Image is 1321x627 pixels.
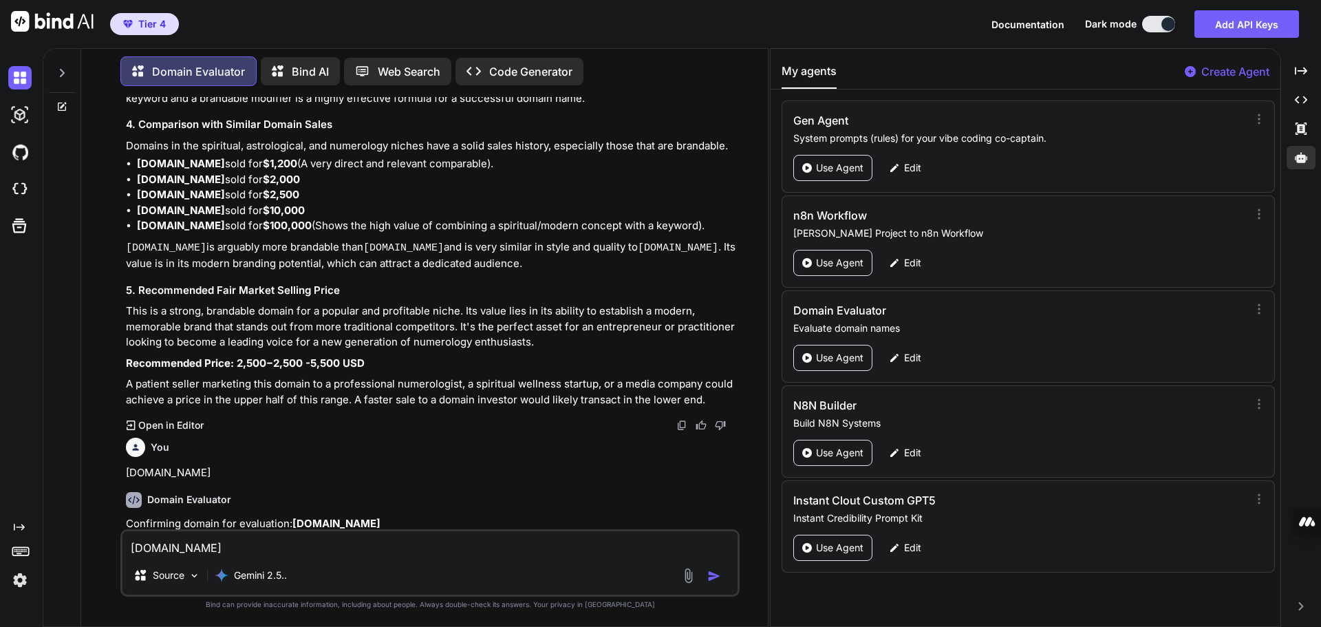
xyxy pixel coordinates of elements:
li: sold for (A very direct and relevant comparable). [137,156,737,172]
h3: 4. Comparison with Similar Domain Sales [126,117,737,133]
p: Use Agent [816,256,863,270]
mo: , [243,357,246,370]
h6: You [151,440,169,454]
h3: Domain Evaluator [793,302,1108,319]
li: sold for [137,172,737,188]
strong: 5,500 USD [237,357,365,370]
img: icon [707,569,721,583]
p: Bind can provide inaccurate information, including about people. Always double-check its answers.... [120,599,740,610]
p: Use Agent [816,161,863,175]
p: Evaluate domain names [793,321,1243,335]
p: [PERSON_NAME] Project to n8n Workflow [793,226,1243,240]
img: dislike [715,420,726,431]
p: Web Search [378,63,440,80]
strong: [DOMAIN_NAME] [137,219,225,232]
mn: 2 [237,357,243,370]
img: settings [8,568,32,592]
p: Edit [904,541,921,555]
li: sold for [137,187,737,203]
img: attachment [680,568,696,584]
code: [DOMAIN_NAME] [363,242,444,254]
p: Source [153,568,184,582]
p: Build N8N Systems [793,416,1243,430]
img: cloudideIcon [8,178,32,201]
h3: 5. Recommended Fair Market Selling Price [126,283,737,299]
p: Edit [904,161,921,175]
strong: $1,200 [263,157,297,170]
h3: Gen Agent [793,112,1108,129]
img: premium [123,20,133,28]
img: like [696,420,707,431]
strong: $2,500 [263,188,299,201]
p: A patient seller marketing this domain to a professional numerologist, a spiritual wellness start... [126,376,737,407]
strong: [DOMAIN_NAME] [137,157,225,170]
span: Dark mode [1085,17,1137,31]
mo: − [266,357,273,370]
p: Use Agent [816,446,863,460]
p: Edit [904,256,921,270]
button: My agents [782,63,837,89]
p: [DOMAIN_NAME] [126,465,737,481]
img: darkChat [8,66,32,89]
h3: Instant Clout Custom GPT5 [793,492,1108,509]
p: Edit [904,351,921,365]
strong: Recommended Price: [126,357,234,370]
p: Bind AI [292,63,329,80]
p: Use Agent [816,351,863,365]
button: premiumTier 4 [110,13,179,35]
p: Create Agent [1201,63,1269,80]
p: Confirming domain for evaluation: [126,516,737,532]
p: This is a strong, brandable domain for a popular and profitable niche. Its value lies in its abil... [126,304,737,350]
p: Use Agent [816,541,863,555]
img: Pick Models [189,570,200,582]
mn: 500 [246,357,266,370]
img: copy [676,420,687,431]
p: Domains in the spiritual, astrological, and numerology niches have a solid sales history, especia... [126,138,737,154]
img: githubDark [8,140,32,164]
strong: $100,000 [263,219,312,232]
button: Add API Keys [1194,10,1299,38]
p: Gemini 2.5.. [234,568,287,582]
p: Edit [904,446,921,460]
li: sold for [137,203,737,219]
p: Open in Editor [138,418,204,432]
li: sold for (Shows the high value of combining a spiritual/modern concept with a keyword). [137,218,737,234]
strong: $2,000 [263,173,300,186]
annotation: 2,500 - [273,357,310,370]
strong: $10,000 [263,204,305,217]
img: Gemini 2.5 Pro [215,568,228,582]
code: [DOMAIN_NAME] [638,242,718,254]
span: Tier 4 [138,17,166,31]
p: Domain Evaluator [152,63,245,80]
button: Documentation [991,17,1064,32]
span: Documentation [991,19,1064,30]
strong: [DOMAIN_NAME] [137,173,225,186]
code: [DOMAIN_NAME] [126,242,206,254]
p: Code Generator [489,63,572,80]
img: Bind AI [11,11,94,32]
strong: [DOMAIN_NAME] [292,517,380,530]
strong: [DOMAIN_NAME] [137,204,225,217]
p: is arguably more brandable than and is very similar in style and quality to . Its value is in its... [126,240,737,272]
h6: Domain Evaluator [147,493,231,507]
h3: n8n Workflow [793,207,1108,224]
p: Instant Credibility Prompt Kit [793,511,1243,525]
img: darkAi-studio [8,103,32,127]
strong: [DOMAIN_NAME] [137,188,225,201]
h3: N8N Builder [793,397,1108,414]
p: System prompts (rules) for your vibe coding co-captain. [793,131,1243,145]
